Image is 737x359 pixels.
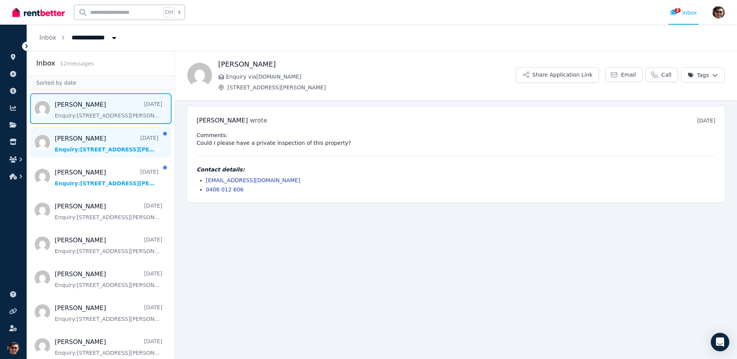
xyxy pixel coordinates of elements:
[226,73,516,81] span: Enquiry via [DOMAIN_NAME]
[250,117,267,124] span: wrote
[206,186,244,193] a: 0406 012 606
[675,8,681,13] span: 3
[621,71,636,79] span: Email
[197,166,715,173] h4: Contact details:
[688,71,709,79] span: Tags
[55,100,162,119] a: [PERSON_NAME][DATE]Enquiry:[STREET_ADDRESS][PERSON_NAME].
[670,9,697,17] div: Inbox
[55,134,158,153] a: [PERSON_NAME][DATE]Enquiry:[STREET_ADDRESS][PERSON_NAME].
[227,84,516,91] span: [STREET_ADDRESS][PERSON_NAME]
[55,168,158,187] a: [PERSON_NAME][DATE]Enquiry:[STREET_ADDRESS][PERSON_NAME].
[27,75,175,90] div: Sorted by date
[218,59,516,70] h1: [PERSON_NAME]
[206,177,300,183] a: [EMAIL_ADDRESS][DOMAIN_NAME]
[661,71,671,79] span: Call
[516,67,599,83] button: Share Application Link
[55,202,162,221] a: [PERSON_NAME][DATE]Enquiry:[STREET_ADDRESS][PERSON_NAME].
[55,270,162,289] a: [PERSON_NAME][DATE]Enquiry:[STREET_ADDRESS][PERSON_NAME].
[12,7,65,18] img: RentBetter
[55,304,162,323] a: [PERSON_NAME][DATE]Enquiry:[STREET_ADDRESS][PERSON_NAME].
[697,117,715,124] time: [DATE]
[197,131,715,147] pre: Comments: Could I please have a private inspection of this property?
[55,337,162,357] a: [PERSON_NAME][DATE]Enquiry:[STREET_ADDRESS][PERSON_NAME].
[187,63,212,87] img: Amanda Machado
[27,25,130,51] nav: Breadcrumb
[681,67,725,83] button: Tags
[197,117,248,124] span: [PERSON_NAME]
[605,67,643,82] a: Email
[711,333,729,351] div: Open Intercom Messenger
[178,9,181,15] span: k
[163,7,175,17] span: Ctrl
[712,6,725,18] img: David Lin
[60,60,94,67] span: 12 message s
[7,342,20,354] img: David Lin
[55,236,162,255] a: [PERSON_NAME][DATE]Enquiry:[STREET_ADDRESS][PERSON_NAME].
[646,67,678,82] a: Call
[36,58,55,69] h2: Inbox
[39,34,56,41] a: Inbox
